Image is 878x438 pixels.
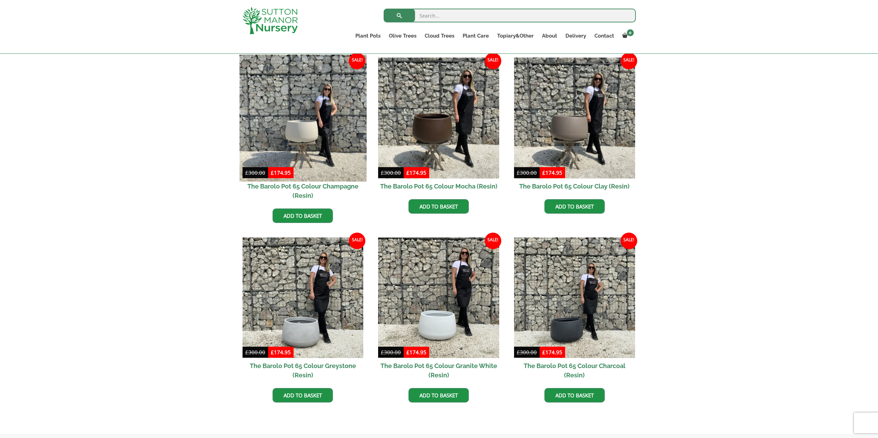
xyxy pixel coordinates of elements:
a: Sale! The Barolo Pot 65 Colour Clay (Resin) [514,58,635,194]
a: Olive Trees [385,31,421,41]
input: Search... [384,9,636,22]
bdi: 300.00 [245,349,265,356]
span: 0 [627,29,634,36]
bdi: 174.95 [271,349,291,356]
a: Plant Pots [351,31,385,41]
span: £ [542,349,545,356]
span: £ [517,169,520,176]
a: Sale! The Barolo Pot 65 Colour Mocha (Resin) [378,58,499,194]
a: 0 [618,31,636,41]
a: Sale! The Barolo Pot 65 Colour Greystone (Resin) [243,237,364,383]
span: £ [245,169,248,176]
a: Sale! The Barolo Pot 65 Colour Granite White (Resin) [378,237,499,383]
a: Topiary&Other [493,31,538,41]
bdi: 300.00 [517,169,537,176]
span: £ [406,169,410,176]
a: Cloud Trees [421,31,458,41]
a: Sale! The Barolo Pot 65 Colour Charcoal (Resin) [514,237,635,383]
bdi: 174.95 [406,349,426,356]
h2: The Barolo Pot 65 Colour Granite White (Resin) [378,358,499,383]
span: £ [245,349,248,356]
bdi: 300.00 [517,349,537,356]
h2: The Barolo Pot 65 Colour Mocha (Resin) [378,179,499,194]
span: £ [381,169,384,176]
bdi: 174.95 [271,169,291,176]
span: £ [406,349,410,356]
span: Sale! [621,233,637,249]
a: Delivery [561,31,590,41]
bdi: 300.00 [245,169,265,176]
span: Sale! [485,233,501,249]
h2: The Barolo Pot 65 Colour Greystone (Resin) [243,358,364,383]
span: Sale! [485,53,501,69]
span: Sale! [621,53,637,69]
a: Add to basket: “The Barolo Pot 65 Colour Mocha (Resin)” [408,199,469,214]
a: Plant Care [458,31,493,41]
a: Add to basket: “The Barolo Pot 65 Colour Greystone (Resin)” [273,388,333,403]
img: The Barolo Pot 65 Colour Mocha (Resin) [378,58,499,179]
span: £ [517,349,520,356]
img: The Barolo Pot 65 Colour Clay (Resin) [514,58,635,179]
span: £ [271,349,274,356]
a: About [538,31,561,41]
span: £ [271,169,274,176]
h2: The Barolo Pot 65 Colour Champagne (Resin) [243,179,364,203]
img: logo [243,7,298,34]
h2: The Barolo Pot 65 Colour Clay (Resin) [514,179,635,194]
img: The Barolo Pot 65 Colour Champagne (Resin) [239,54,366,181]
bdi: 174.95 [542,169,562,176]
bdi: 300.00 [381,349,401,356]
bdi: 300.00 [381,169,401,176]
span: £ [381,349,384,356]
a: Contact [590,31,618,41]
img: The Barolo Pot 65 Colour Granite White (Resin) [378,237,499,358]
img: The Barolo Pot 65 Colour Charcoal (Resin) [514,237,635,358]
span: £ [542,169,545,176]
a: Add to basket: “The Barolo Pot 65 Colour Champagne (Resin)” [273,208,333,223]
a: Add to basket: “The Barolo Pot 65 Colour Charcoal (Resin)” [544,388,605,403]
img: The Barolo Pot 65 Colour Greystone (Resin) [243,237,364,358]
a: Add to basket: “The Barolo Pot 65 Colour Clay (Resin)” [544,199,605,214]
span: Sale! [349,233,365,249]
h2: The Barolo Pot 65 Colour Charcoal (Resin) [514,358,635,383]
a: Sale! The Barolo Pot 65 Colour Champagne (Resin) [243,58,364,203]
span: Sale! [349,53,365,69]
bdi: 174.95 [406,169,426,176]
bdi: 174.95 [542,349,562,356]
a: Add to basket: “The Barolo Pot 65 Colour Granite White (Resin)” [408,388,469,403]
